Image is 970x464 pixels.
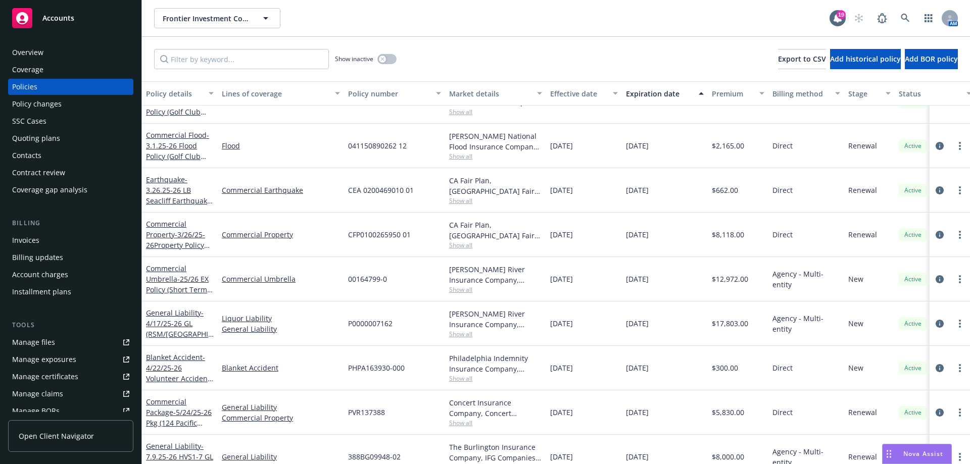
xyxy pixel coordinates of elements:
button: Effective date [546,81,622,106]
a: circleInformation [934,140,946,152]
button: Market details [445,81,546,106]
div: [PERSON_NAME] River Insurance Company, [PERSON_NAME] River Group, Amwins [449,264,542,285]
span: [DATE] [626,140,649,151]
div: Stage [848,88,880,99]
a: circleInformation [934,362,946,374]
span: Direct [772,140,793,151]
a: Start snowing [849,8,869,28]
span: Open Client Navigator [19,431,94,441]
span: CEA 0200469010 01 [348,185,414,195]
input: Filter by keyword... [154,49,329,69]
span: CFP0100265950 01 [348,229,411,240]
div: Expiration date [626,88,693,99]
button: Export to CSV [778,49,826,69]
a: more [954,140,966,152]
div: Manage files [12,334,55,350]
span: [DATE] [550,140,573,151]
button: Lines of coverage [218,81,344,106]
div: Billing updates [12,249,63,266]
a: Commercial Flood [146,130,209,172]
span: Show all [449,374,542,383]
a: more [954,229,966,241]
a: more [954,273,966,285]
span: [DATE] [626,451,649,462]
a: Accounts [8,4,133,32]
span: - 25/26 EX Policy (Short Term [GEOGRAPHIC_DATA]) [146,274,213,316]
span: $300.00 [712,363,738,373]
a: Overview [8,44,133,61]
span: Agency - Multi-entity [772,313,840,334]
div: Market details [449,88,531,99]
button: Expiration date [622,81,708,106]
a: Switch app [918,8,939,28]
span: Renewal [848,185,877,195]
a: Policy changes [8,96,133,112]
a: Blanket Accident [222,363,340,373]
div: Status [899,88,960,99]
a: General Liability [222,402,340,413]
button: Add BOR policy [905,49,958,69]
span: Direct [772,185,793,195]
div: Overview [12,44,43,61]
a: circleInformation [934,406,946,419]
span: $2,165.00 [712,140,744,151]
a: Policies [8,79,133,95]
a: SSC Cases [8,113,133,129]
div: Installment plans [12,284,71,300]
button: Nova Assist [882,444,952,464]
span: New [848,363,863,373]
span: Show all [449,108,542,116]
div: Tools [8,320,133,330]
a: circleInformation [934,184,946,196]
div: Effective date [550,88,607,99]
div: Policy changes [12,96,62,112]
span: Direct [772,407,793,418]
div: CA Fair Plan, [GEOGRAPHIC_DATA] Fair plan [449,175,542,196]
span: Active [903,408,923,417]
div: SSC Cases [12,113,46,129]
a: General Liability [222,451,340,462]
a: Commercial Umbrella [146,264,210,316]
div: Contacts [12,147,41,164]
a: more [954,184,966,196]
span: New [848,274,863,284]
span: [DATE] [550,229,573,240]
div: [PERSON_NAME] National Flood Insurance Company, [PERSON_NAME] Flood [449,131,542,152]
div: Premium [712,88,753,99]
span: Renewal [848,451,877,462]
span: 00164799-0 [348,274,387,284]
button: Policy number [344,81,445,106]
a: Commercial Umbrella [222,274,340,284]
span: $8,000.00 [712,451,744,462]
span: Active [903,186,923,195]
span: Agency - Multi-entity [772,269,840,290]
a: circleInformation [934,273,946,285]
span: Accounts [42,14,74,22]
a: Account charges [8,267,133,283]
button: Stage [844,81,895,106]
span: - 5/24/25-26 Pkg (124 Pacific Vista) [146,407,212,438]
span: Direct [772,363,793,373]
a: Manage exposures [8,351,133,368]
a: Manage files [8,334,133,350]
span: Show all [449,419,542,427]
span: [DATE] [550,407,573,418]
a: Coverage [8,62,133,78]
div: [PERSON_NAME] River Insurance Company, [PERSON_NAME] River Group, Amwins [449,308,542,330]
a: more [954,318,966,330]
span: New [848,318,863,329]
button: Billing method [768,81,844,106]
button: Add historical policy [830,49,901,69]
div: The Burlington Insurance Company, IFG Companies, Amwins [449,442,542,463]
span: Add BOR policy [905,54,958,64]
a: Coverage gap analysis [8,182,133,198]
span: Export to CSV [778,54,826,64]
a: Earthquake [146,175,211,216]
span: [DATE] [550,363,573,373]
a: circleInformation [934,229,946,241]
span: Active [903,141,923,150]
a: Commercial Property [222,229,340,240]
a: Contract review [8,165,133,181]
a: Manage certificates [8,369,133,385]
span: [DATE] [550,274,573,284]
